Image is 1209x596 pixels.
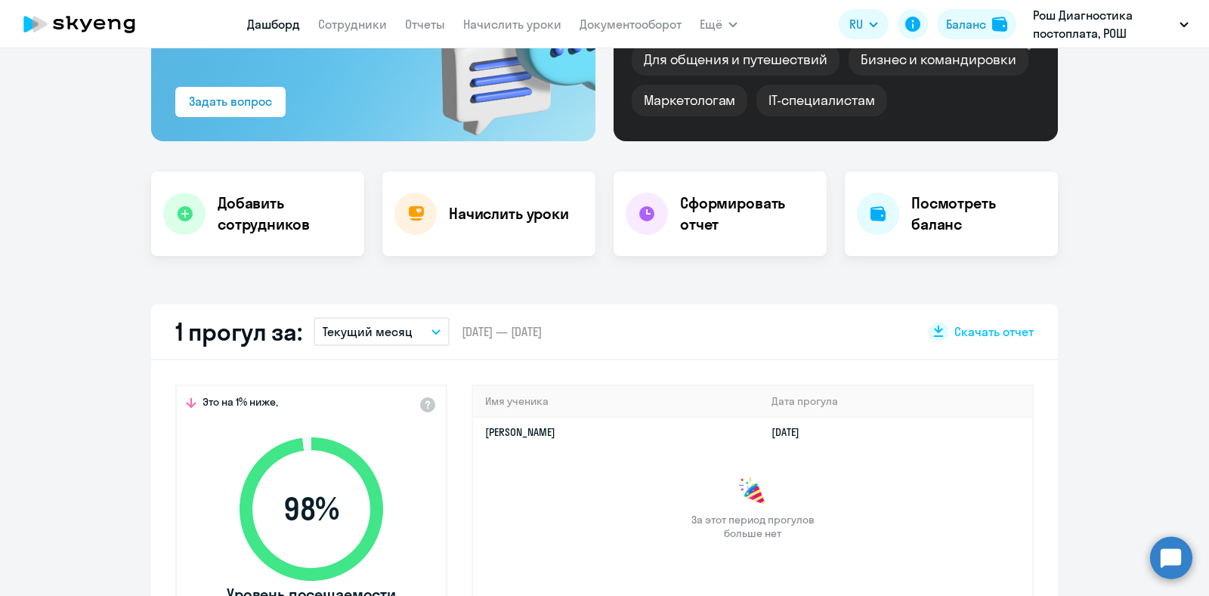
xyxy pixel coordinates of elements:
[992,17,1007,32] img: balance
[247,17,300,32] a: Дашборд
[849,44,1028,76] div: Бизнес и командировки
[463,17,561,32] a: Начислить уроки
[405,17,445,32] a: Отчеты
[318,17,387,32] a: Сотрудники
[473,386,759,417] th: Имя ученика
[946,15,986,33] div: Баланс
[632,85,747,116] div: Маркетологам
[224,491,398,527] span: 98 %
[756,85,886,116] div: IT-специалистам
[462,323,542,340] span: [DATE] — [DATE]
[632,44,839,76] div: Для общения и путешествий
[1025,6,1196,42] button: Рош Диагностика постоплата, РОШ ДИАГНОСТИКА РУС, ООО
[314,317,450,346] button: Текущий месяц
[700,9,737,39] button: Ещё
[449,203,569,224] h4: Начислить уроки
[175,87,286,117] button: Задать вопрос
[1033,6,1173,42] p: Рош Диагностика постоплата, РОШ ДИАГНОСТИКА РУС, ООО
[218,193,352,235] h4: Добавить сотрудников
[839,9,889,39] button: RU
[911,193,1046,235] h4: Посмотреть баланс
[849,15,863,33] span: RU
[759,386,1032,417] th: Дата прогула
[954,323,1034,340] span: Скачать отчет
[580,17,682,32] a: Документооборот
[700,15,722,33] span: Ещё
[189,92,272,110] div: Задать вопрос
[323,323,413,341] p: Текущий месяц
[937,9,1016,39] button: Балансbalance
[203,395,278,413] span: Это на 1% ниже,
[680,193,815,235] h4: Сформировать отчет
[689,513,816,540] span: За этот период прогулов больше нет
[175,317,301,347] h2: 1 прогул за:
[737,477,768,507] img: congrats
[771,425,812,439] a: [DATE]
[485,425,555,439] a: [PERSON_NAME]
